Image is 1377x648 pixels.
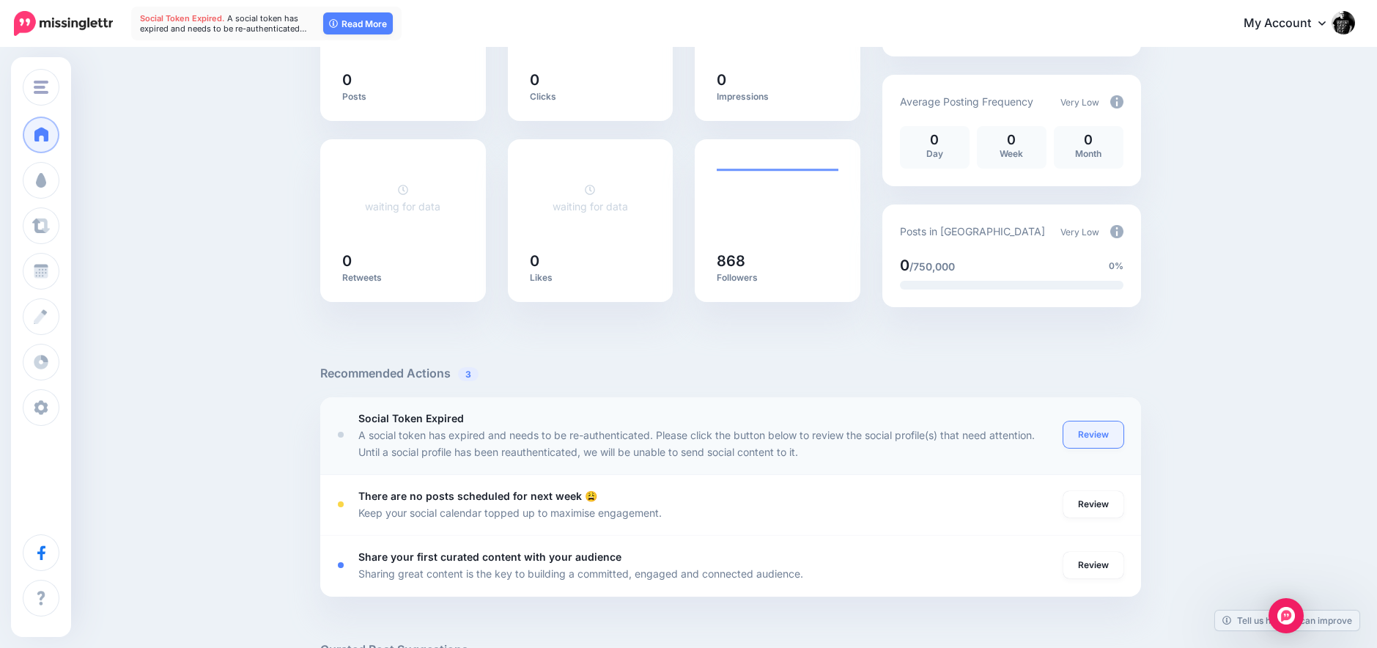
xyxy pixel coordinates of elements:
[717,73,838,87] h5: 0
[1063,491,1123,518] a: Review
[342,73,464,87] h5: 0
[358,412,464,424] b: Social Token Expired
[14,11,113,36] img: Missinglettr
[358,565,803,582] p: Sharing great content is the key to building a committed, engaged and connected audience.
[1000,148,1023,159] span: Week
[358,427,1049,460] p: A social token has expired and needs to be re-authenticated. Please click the button below to rev...
[717,254,838,268] h5: 868
[342,91,464,103] p: Posts
[140,13,225,23] span: Social Token Expired.
[1061,133,1116,147] p: 0
[926,148,943,159] span: Day
[530,73,651,87] h5: 0
[342,254,464,268] h5: 0
[323,12,393,34] a: Read More
[140,13,307,34] span: A social token has expired and needs to be re-authenticated…
[1060,227,1099,238] span: Very Low
[984,133,1039,147] p: 0
[458,367,479,381] span: 3
[1269,598,1304,633] div: Open Intercom Messenger
[900,93,1033,110] p: Average Posting Frequency
[34,81,48,94] img: menu.png
[530,254,651,268] h5: 0
[1063,552,1123,578] a: Review
[338,432,344,438] div: <div class='status-dot small red margin-right'></div>Error
[1060,97,1099,108] span: Very Low
[553,183,628,213] a: waiting for data
[900,223,1045,240] p: Posts in [GEOGRAPHIC_DATA]
[909,260,955,273] span: /750,000
[1075,148,1101,159] span: Month
[1215,611,1359,630] a: Tell us how we can improve
[358,504,662,521] p: Keep your social calendar topped up to maximise engagement.
[358,490,597,502] b: There are no posts scheduled for next week 😩
[365,183,440,213] a: waiting for data
[900,257,909,274] span: 0
[358,551,621,563] b: Share your first curated content with your audience
[338,501,344,507] div: <div class='status-dot small red margin-right'></div>Error
[1110,95,1123,108] img: info-circle-grey.png
[717,272,838,284] p: Followers
[530,272,651,284] p: Likes
[320,364,1141,383] h5: Recommended Actions
[530,91,651,103] p: Clicks
[342,272,464,284] p: Retweets
[717,91,838,103] p: Impressions
[338,562,344,568] div: <div class='status-dot small red margin-right'></div>Error
[907,133,962,147] p: 0
[1063,421,1123,448] a: Review
[1229,6,1355,42] a: My Account
[1109,259,1123,273] span: 0%
[1110,225,1123,238] img: info-circle-grey.png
